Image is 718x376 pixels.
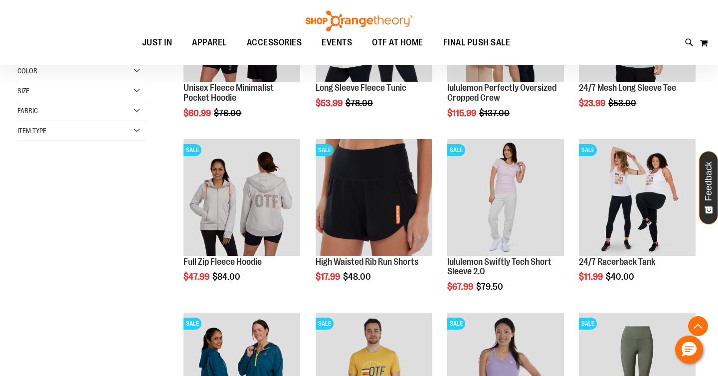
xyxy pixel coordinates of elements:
[579,139,696,257] a: 24/7 Racerback TankSALE
[447,83,556,103] a: lululemon Perfectly Oversized Cropped Crew
[316,272,342,282] span: $17.99
[579,144,597,156] span: SALE
[447,144,465,156] span: SALE
[322,31,352,54] span: EVENTS
[447,139,564,257] a: lululemon Swiftly Tech Short Sleeve 2.0SALE
[247,31,302,54] span: ACCESSORIES
[704,162,714,201] span: Feedback
[608,98,638,108] span: $53.00
[214,108,243,118] span: $76.00
[312,31,362,54] a: EVENTS
[192,31,227,54] span: APPAREL
[447,318,465,330] span: SALE
[316,83,406,93] a: Long Sleeve Fleece Tunic
[433,31,521,54] a: FINAL PUSH SALE
[212,272,242,282] span: $84.00
[476,282,505,292] span: $79.50
[237,31,312,54] a: ACCESSORIES
[17,107,38,115] span: Fabric
[688,316,708,336] button: Back To Top
[183,139,300,256] img: Main Image of 1457091
[132,31,182,54] a: JUST IN
[579,83,676,93] a: 24/7 Mesh Long Sleeve Tee
[304,10,414,31] img: Shop Orangetheory
[447,139,564,256] img: lululemon Swiftly Tech Short Sleeve 2.0
[183,318,201,330] span: SALE
[316,98,344,108] span: $53.99
[606,272,636,282] span: $40.00
[362,31,433,54] a: OTF AT HOME
[183,272,211,282] span: $47.99
[579,98,607,108] span: $23.99
[316,139,432,257] a: High Waisted Rib Run ShortsSALE
[316,318,334,330] span: SALE
[579,318,597,330] span: SALE
[17,127,46,135] span: Item Type
[447,282,475,292] span: $67.99
[17,67,37,75] span: Color
[675,336,703,364] button: Hello, have a question? Let’s chat.
[311,134,437,308] div: product
[179,134,305,308] div: product
[346,98,374,108] span: $78.00
[442,134,569,317] div: product
[447,108,478,118] span: $115.99
[183,144,201,156] span: SALE
[183,257,262,267] a: Full Zip Fleece Hoodie
[443,31,511,54] span: FINAL PUSH SALE
[183,83,274,103] a: Unisex Fleece Minimalist Pocket Hoodie
[316,144,334,156] span: SALE
[574,134,701,308] div: product
[372,31,423,54] span: OTF AT HOME
[316,139,432,256] img: High Waisted Rib Run Shorts
[183,108,212,118] span: $60.99
[142,31,173,54] span: JUST IN
[579,272,604,282] span: $11.99
[343,272,372,282] span: $48.00
[699,151,718,224] button: Feedback - Show survey
[182,31,237,54] a: APPAREL
[316,257,418,267] a: High Waisted Rib Run Shorts
[579,139,696,256] img: 24/7 Racerback Tank
[447,257,551,277] a: lululemon Swiftly Tech Short Sleeve 2.0
[183,139,300,257] a: Main Image of 1457091SALE
[17,87,29,95] span: Size
[479,108,511,118] span: $137.00
[579,257,655,267] a: 24/7 Racerback Tank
